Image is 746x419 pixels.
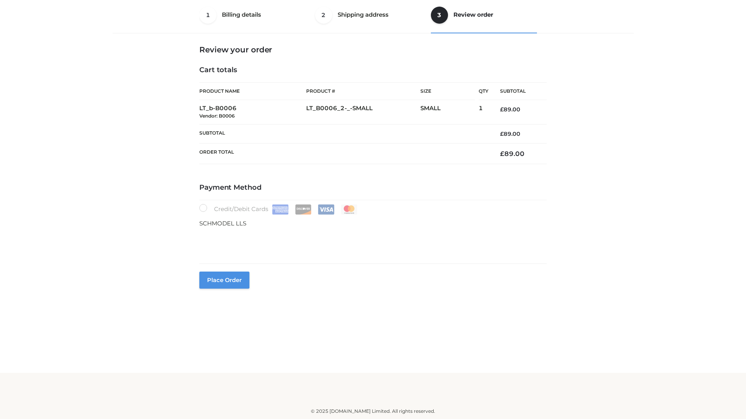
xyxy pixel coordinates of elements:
[198,227,545,255] iframe: Secure payment input frame
[488,83,547,100] th: Subtotal
[199,124,488,143] th: Subtotal
[199,66,547,74] h4: Cart totals
[420,83,475,100] th: Size
[199,184,547,192] h4: Payment Method
[500,106,520,113] bdi: 89.00
[199,272,249,289] button: Place order
[272,204,289,215] img: Amex
[500,150,504,158] span: £
[500,106,504,113] span: £
[199,100,306,125] td: LT_b-B0006
[420,100,479,125] td: SMALL
[199,82,306,100] th: Product Name
[500,150,525,158] bdi: 89.00
[306,100,420,125] td: LT_B0006_2-_-SMALL
[199,113,235,119] small: Vendor: B0006
[479,82,488,100] th: Qty
[500,130,504,137] span: £
[199,218,547,229] p: SCHMODEL LLS
[318,204,335,215] img: Visa
[199,144,488,164] th: Order Total
[306,82,420,100] th: Product #
[199,45,547,54] h3: Review your order
[295,204,312,215] img: Discover
[341,204,357,215] img: Mastercard
[199,204,358,215] label: Credit/Debit Cards
[500,130,520,137] bdi: 89.00
[115,407,631,415] div: © 2025 [DOMAIN_NAME] Limited. All rights reserved.
[479,100,488,125] td: 1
